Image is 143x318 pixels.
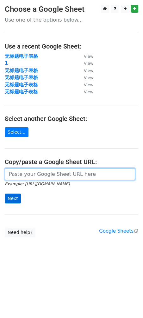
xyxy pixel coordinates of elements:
[84,54,93,59] small: View
[99,228,138,234] a: Google Sheets
[84,89,93,94] small: View
[5,228,35,237] a: Need help?
[84,61,93,66] small: View
[5,5,138,14] h3: Choose a Google Sheet
[5,127,28,137] a: Select...
[5,182,70,186] small: Example: [URL][DOMAIN_NAME]
[5,68,38,73] a: 无标题电子表格
[78,89,93,95] a: View
[5,115,138,123] h4: Select another Google Sheet:
[5,194,21,203] input: Next
[5,89,38,95] a: 无标题电子表格
[84,75,93,80] small: View
[78,75,93,80] a: View
[78,68,93,73] a: View
[84,68,93,73] small: View
[5,17,138,23] p: Use one of the options below...
[5,53,38,59] a: 无标题电子表格
[5,60,8,66] a: 1
[5,158,138,166] h4: Copy/paste a Google Sheet URL:
[111,288,143,318] iframe: Chat Widget
[5,43,138,50] h4: Use a recent Google Sheet:
[84,83,93,87] small: View
[5,82,38,88] a: 无标题电子表格
[78,60,93,66] a: View
[78,82,93,88] a: View
[5,168,135,180] input: Paste your Google Sheet URL here
[78,53,93,59] a: View
[5,75,38,80] a: 无标题电子表格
